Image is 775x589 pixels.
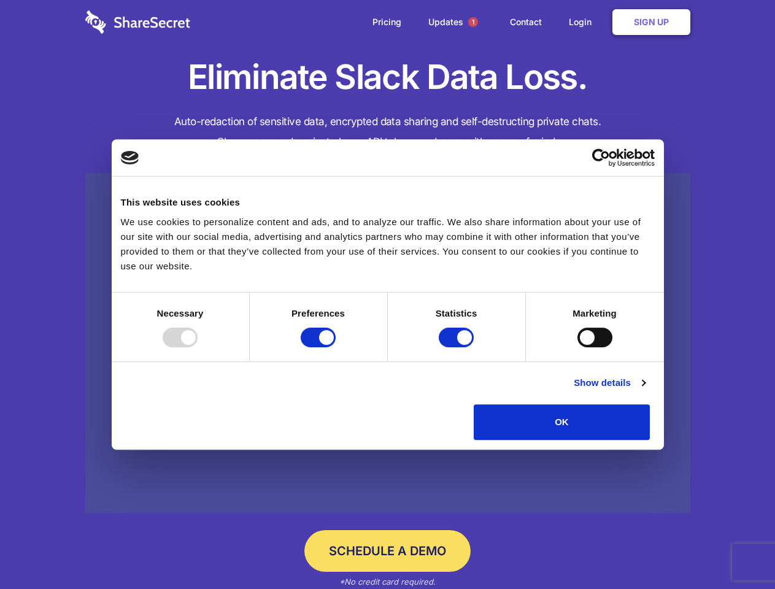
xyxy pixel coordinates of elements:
a: Sign Up [612,9,690,35]
a: Wistia video thumbnail [85,173,690,514]
span: 1 [468,17,478,27]
a: Pricing [360,3,414,41]
a: Contact [498,3,554,41]
h1: Eliminate Slack Data Loss. [85,55,690,99]
h4: Auto-redaction of sensitive data, encrypted data sharing and self-destructing private chats. Shar... [85,112,690,152]
img: logo-wordmark-white-trans-d4663122ce5f474addd5e946df7df03e33cb6a1c49d2221995e7729f52c070b2.svg [85,10,190,34]
img: logo [121,151,139,164]
strong: Necessary [157,308,204,318]
em: *No credit card required. [339,577,436,587]
a: Show details [574,375,645,390]
button: OK [474,404,650,440]
a: Login [557,3,610,41]
strong: Statistics [436,308,477,318]
a: Schedule a Demo [304,530,471,572]
div: We use cookies to personalize content and ads, and to analyze our traffic. We also share informat... [121,215,655,274]
a: Usercentrics Cookiebot - opens in a new window [547,148,655,167]
div: This website uses cookies [121,195,655,210]
strong: Preferences [291,308,345,318]
strong: Marketing [573,308,617,318]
